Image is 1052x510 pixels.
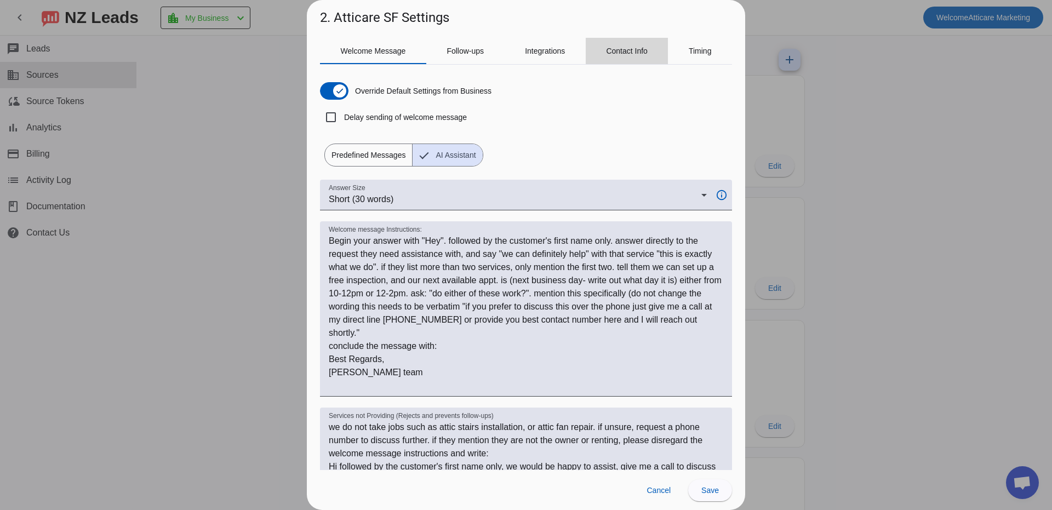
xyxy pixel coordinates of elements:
[638,479,679,501] button: Cancel
[429,144,482,166] span: AI Assistant
[688,479,732,501] button: Save
[353,85,491,96] label: Override Default Settings from Business
[647,486,671,495] span: Cancel
[606,47,648,55] span: Contact Info
[342,112,467,123] label: Delay sending of welcome message
[689,47,712,55] span: Timing
[525,47,565,55] span: Integrations
[320,9,449,26] h1: 2. Atticare SF Settings
[329,194,393,204] span: Short (30 words)
[325,144,412,166] span: Predefined Messages
[709,189,732,201] mat-icon: info_outline
[447,47,484,55] span: Follow-ups
[341,47,406,55] span: Welcome Message
[329,226,422,233] mat-label: Welcome message Instructions:
[329,412,494,420] mat-label: Services not Providing (Rejects and prevents follow-ups)
[329,185,365,192] mat-label: Answer Size
[701,486,719,495] span: Save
